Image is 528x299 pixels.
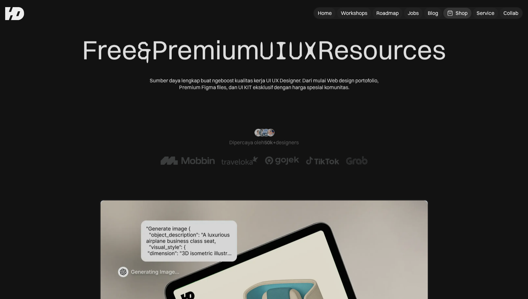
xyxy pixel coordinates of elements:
div: Blog [428,10,438,17]
div: Workshops [341,10,367,17]
a: Service [473,8,498,18]
span: & [137,35,152,67]
div: Service [477,10,494,17]
a: Roadmap [372,8,403,18]
a: Jobs [404,8,423,18]
a: Home [314,8,336,18]
div: Collab [503,10,518,17]
div: Home [318,10,332,17]
span: 50k+ [264,139,276,146]
span: UIUX [259,35,318,67]
div: Shop [456,10,468,17]
a: Shop [443,8,471,18]
div: Roadmap [376,10,399,17]
div: Dipercaya oleh designers [229,139,299,146]
a: Collab [500,8,522,18]
div: Free Premium Resources [82,34,446,67]
div: Sumber daya lengkap buat ngeboost kualitas kerja UI UX Designer. Dari mulai Web design portofolio... [148,77,381,91]
div: Jobs [408,10,419,17]
a: Blog [424,8,442,18]
a: Workshops [337,8,371,18]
